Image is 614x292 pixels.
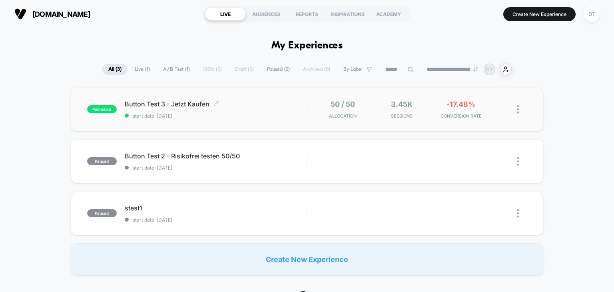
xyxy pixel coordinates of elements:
[584,6,600,22] div: DT
[447,100,475,108] span: -17.48%
[87,209,117,217] span: paused
[368,8,409,20] div: ACADEMY
[261,64,296,75] span: Paused ( 2 )
[125,113,307,119] span: start date: [DATE]
[129,64,156,75] span: Live ( 1 )
[87,157,117,165] span: paused
[331,100,355,108] span: 50 / 50
[473,67,478,72] img: end
[12,8,93,20] button: [DOMAIN_NAME]
[102,64,128,75] span: All ( 3 )
[329,113,357,119] span: Allocation
[433,113,488,119] span: CONVERSION RATE
[125,217,307,223] span: start date: [DATE]
[125,152,307,160] span: Button Test 2 - Risikofrei testen 50/50
[71,243,544,275] div: Create New Experience
[271,40,343,52] h1: My Experiences
[582,6,602,22] button: DT
[343,66,363,72] span: By Label
[125,100,307,108] span: Button Test 3 - Jetzt Kaufen
[391,100,413,108] span: 3.45k
[486,66,493,72] p: DT
[125,204,307,212] span: stest1
[517,105,519,114] img: close
[517,209,519,218] img: close
[157,64,196,75] span: A/B Test ( 1 )
[517,157,519,166] img: close
[287,8,327,20] div: REPORTS
[327,8,368,20] div: INSPIRATIONS
[14,8,26,20] img: Visually logo
[125,165,307,171] span: start date: [DATE]
[32,10,90,18] span: [DOMAIN_NAME]
[87,105,117,113] span: published
[374,113,429,119] span: Sessions
[246,8,287,20] div: AUDIENCES
[503,7,576,21] button: Create New Experience
[205,8,246,20] div: LIVE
